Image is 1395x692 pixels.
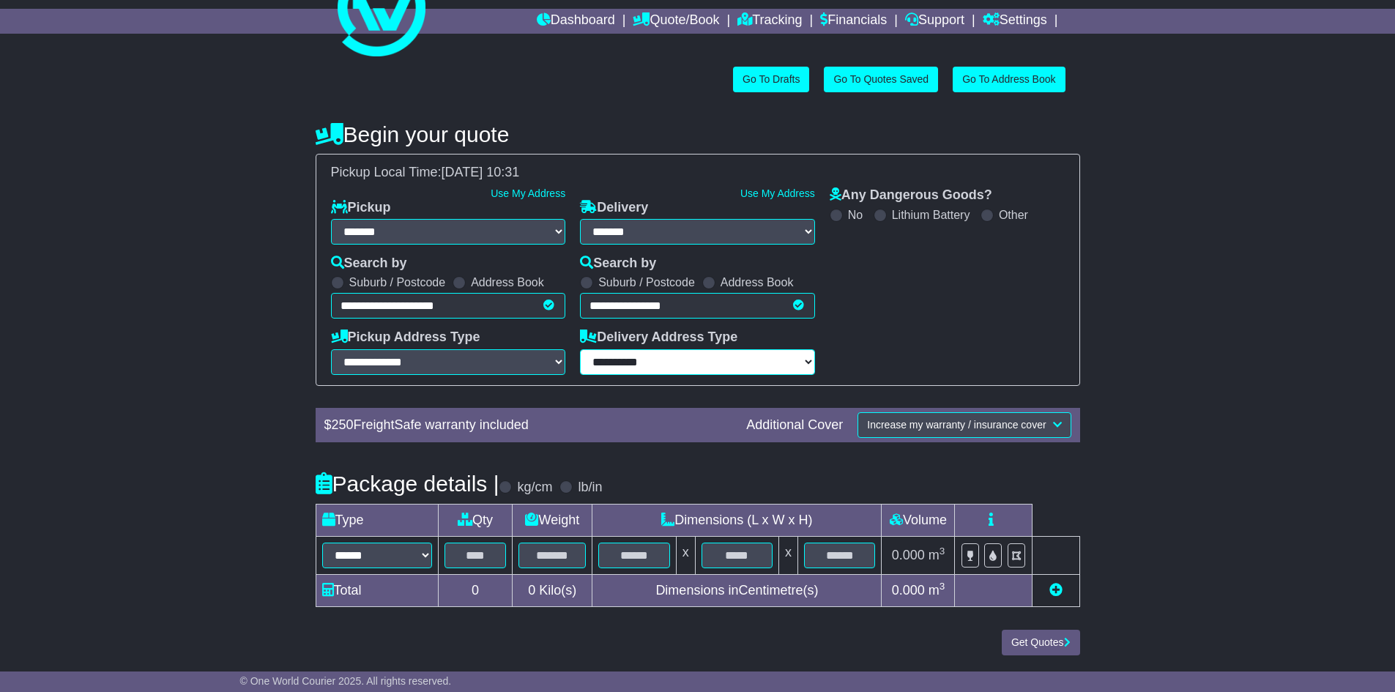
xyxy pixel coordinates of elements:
span: 0 [528,583,535,598]
td: x [676,536,695,574]
td: x [779,536,798,574]
td: Volume [882,504,955,536]
span: © One World Courier 2025. All rights reserved. [240,675,452,687]
h4: Package details | [316,472,499,496]
a: Use My Address [491,187,565,199]
sup: 3 [940,581,945,592]
label: Search by [331,256,407,272]
td: Weight [513,504,592,536]
td: Type [316,504,438,536]
label: Delivery Address Type [580,330,737,346]
span: Increase my warranty / insurance cover [867,419,1046,431]
label: Any Dangerous Goods? [830,187,992,204]
td: Total [316,574,438,606]
a: Go To Address Book [953,67,1065,92]
a: Financials [820,9,887,34]
span: 250 [332,417,354,432]
h4: Begin your quote [316,122,1080,146]
div: $ FreightSafe warranty included [317,417,740,434]
a: Tracking [737,9,802,34]
a: Dashboard [537,9,615,34]
div: Pickup Local Time: [324,165,1072,181]
sup: 3 [940,546,945,557]
label: kg/cm [517,480,552,496]
a: Quote/Book [633,9,719,34]
label: Pickup [331,200,391,216]
label: Lithium Battery [892,208,970,222]
span: [DATE] 10:31 [442,165,520,179]
td: Qty [438,504,513,536]
td: Dimensions in Centimetre(s) [592,574,882,606]
td: Dimensions (L x W x H) [592,504,882,536]
span: 0.000 [892,583,925,598]
span: m [929,583,945,598]
label: Search by [580,256,656,272]
label: Pickup Address Type [331,330,480,346]
a: Go To Drafts [733,67,809,92]
button: Get Quotes [1002,630,1080,655]
button: Increase my warranty / insurance cover [858,412,1071,438]
label: Other [999,208,1028,222]
label: Address Book [721,275,794,289]
label: Suburb / Postcode [349,275,446,289]
a: Use My Address [740,187,815,199]
label: Suburb / Postcode [598,275,695,289]
span: 0.000 [892,548,925,562]
label: lb/in [578,480,602,496]
label: No [848,208,863,222]
label: Delivery [580,200,648,216]
td: Kilo(s) [513,574,592,606]
a: Go To Quotes Saved [824,67,938,92]
td: 0 [438,574,513,606]
a: Add new item [1049,583,1063,598]
span: m [929,548,945,562]
label: Address Book [471,275,544,289]
a: Settings [983,9,1047,34]
div: Additional Cover [739,417,850,434]
a: Support [905,9,964,34]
